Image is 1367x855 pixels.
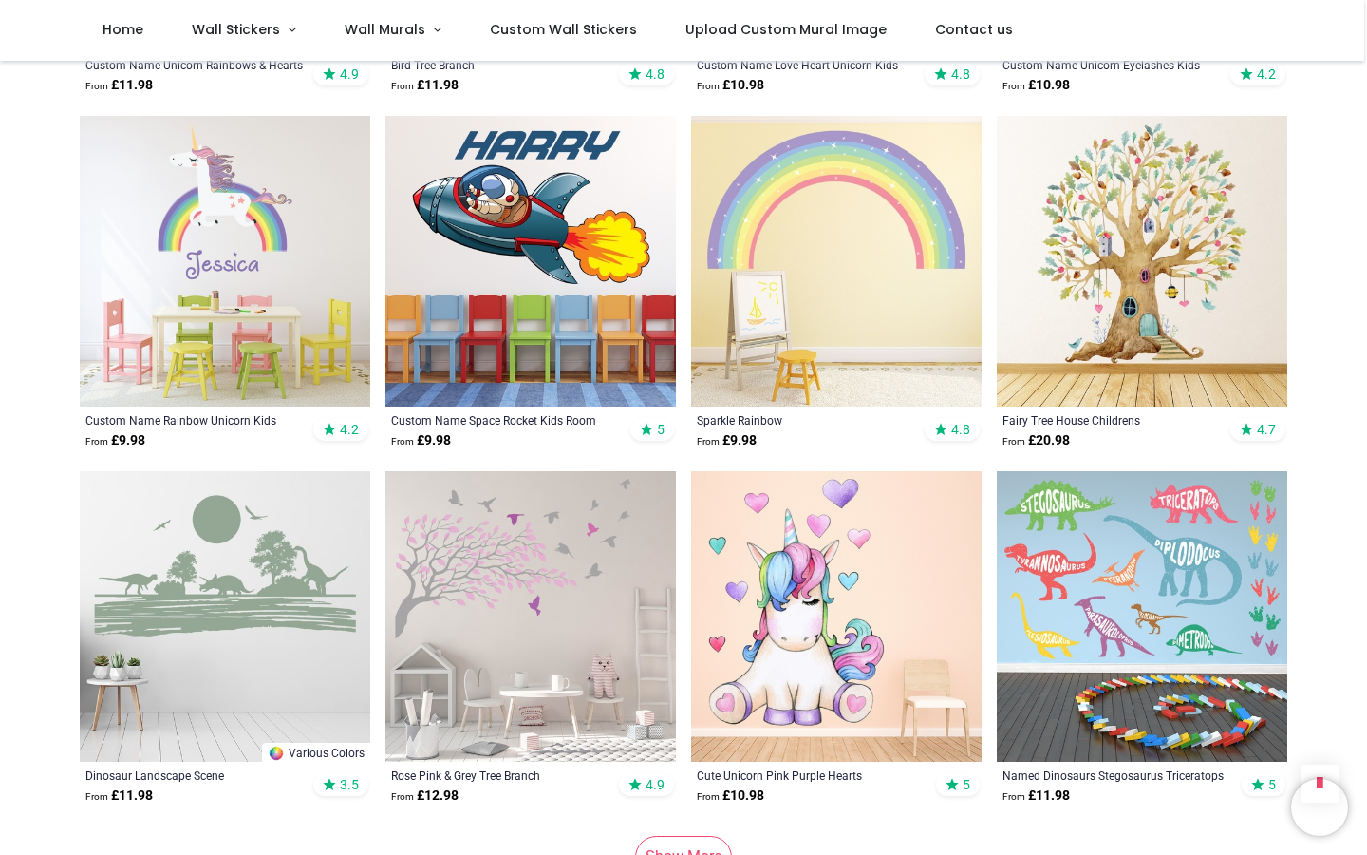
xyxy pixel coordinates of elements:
span: 4.8 [951,421,970,438]
span: From [85,436,108,446]
span: Upload Custom Mural Image [685,20,887,39]
a: Sparkle Rainbow [697,412,920,427]
strong: £ 9.98 [697,431,757,450]
strong: £ 12.98 [391,787,459,806]
a: Named Dinosaurs Stegosaurus Triceratops Set [1002,768,1226,783]
a: Dinosaur Landscape Scene [85,768,309,783]
a: Custom Name Unicorn Rainbows & Hearts Kids Room [85,57,309,72]
strong: £ 10.98 [1002,76,1070,95]
span: From [85,81,108,91]
span: 4.9 [340,66,359,83]
img: Color Wheel [268,745,285,762]
img: Named Dinosaurs Stegosaurus Triceratops Wall Sticker Set [997,471,1287,762]
strong: £ 10.98 [697,787,764,806]
a: Rose Pink & Grey Tree Branch [391,768,614,783]
img: Custom Name Rainbow Unicorn Wall Sticker Personalised Kids Room Decal - Mod5 [80,116,370,407]
img: Rose Pink & Grey Tree Branch Wall Sticker [385,471,676,762]
span: Custom Wall Stickers [490,20,637,39]
span: Wall Murals [345,20,425,39]
a: Cute Unicorn Pink Purple Hearts [697,768,920,783]
strong: £ 11.98 [85,787,153,806]
span: From [697,81,720,91]
strong: £ 9.98 [391,431,451,450]
a: Custom Name Rainbow Unicorn Kids Room [85,412,309,427]
a: Bird Tree Branch [391,57,614,72]
span: Wall Stickers [192,20,280,39]
span: Home [103,20,143,39]
span: From [391,791,414,802]
span: From [1002,436,1025,446]
span: From [1002,81,1025,91]
a: Custom Name Love Heart Unicorn Kids Room [697,57,920,72]
strong: £ 9.98 [85,431,145,450]
span: From [391,436,414,446]
iframe: Brevo live chat [1291,779,1348,836]
span: From [697,791,720,802]
a: Various Colors [262,743,370,762]
span: 4.2 [1257,66,1276,83]
strong: £ 20.98 [1002,431,1070,450]
img: Cute Unicorn Pink Purple Hearts Wall Sticker [691,471,982,762]
span: 3.5 [340,776,359,793]
a: Custom Name Space Rocket Kids Room [391,412,614,427]
span: 4.8 [951,66,970,83]
strong: £ 11.98 [85,76,153,95]
span: From [1002,791,1025,802]
span: 4.7 [1257,421,1276,438]
img: Fairy Tree House Childrens Wall Sticker [997,116,1287,407]
span: 4.9 [646,776,665,793]
span: From [697,436,720,446]
span: Contact us [935,20,1013,39]
img: Dinosaur Landscape Scene Wall Sticker [80,471,370,762]
a: Custom Name Unicorn Eyelashes Kids Room [1002,57,1226,72]
img: Custom Name Space Rocket Wall Sticker Personalised Kids Room Decal [385,116,676,407]
strong: £ 11.98 [1002,787,1070,806]
span: From [391,81,414,91]
span: 5 [963,776,970,793]
strong: £ 11.98 [391,76,459,95]
span: 4.8 [646,66,665,83]
span: 5 [1268,776,1276,793]
img: Sparkle Rainbow Wall Sticker [691,116,982,407]
span: From [85,791,108,802]
span: 5 [657,421,665,438]
strong: £ 10.98 [697,76,764,95]
span: 4.2 [340,421,359,438]
a: Fairy Tree House Childrens [1002,412,1226,427]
